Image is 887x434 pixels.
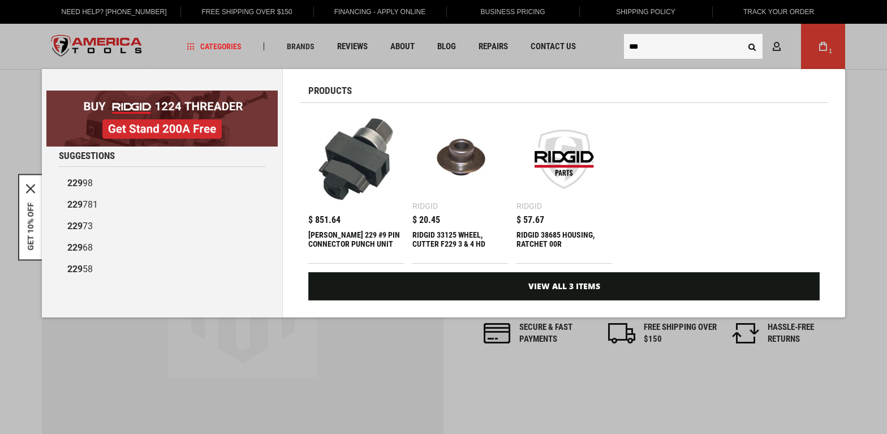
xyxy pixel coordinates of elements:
[728,398,887,434] iframe: LiveChat chat widget
[26,184,35,193] button: Close
[412,216,440,225] span: $ 20.45
[516,230,612,257] div: RIDGID 38685 HOUSING, RATCHET 00R
[516,111,612,263] a: RIDGID 38685 HOUSING, RATCHET 00R Ridgid $ 57.67 RIDGID 38685 HOUSING, RATCHET 00R
[67,178,83,188] b: 229
[282,39,320,54] a: Brands
[67,221,83,231] b: 229
[59,216,265,237] a: 22973
[59,194,265,216] a: 229781
[59,151,115,161] span: Suggestions
[67,264,83,274] b: 229
[182,39,247,54] a: Categories
[418,117,502,201] img: RIDGID 33125 WHEEL, CUTTER F229 3 & 4 HD
[516,216,544,225] span: $ 57.67
[314,117,398,201] img: GREENLEE 229 #9 PIN CONNECTOR PUNCH UNIT
[67,242,83,253] b: 229
[46,91,278,147] img: BOGO: Buy RIDGID® 1224 Threader, Get Stand 200A Free!
[308,86,352,96] span: Products
[59,259,265,280] a: 22958
[46,91,278,99] a: BOGO: Buy RIDGID® 1224 Threader, Get Stand 200A Free!
[308,230,404,257] div: GREENLEE 229 #9 PIN CONNECTOR PUNCH UNIT
[308,111,404,263] a: GREENLEE 229 #9 PIN CONNECTOR PUNCH UNIT $ 851.64 [PERSON_NAME] 229 #9 PIN CONNECTOR PUNCH UNIT
[67,199,83,210] b: 229
[412,111,508,263] a: RIDGID 33125 WHEEL, CUTTER F229 3 & 4 HD Ridgid $ 20.45 RIDGID 33125 WHEEL, CUTTER F229 3 & 4 HD
[26,184,35,193] svg: close icon
[287,42,315,50] span: Brands
[412,230,508,257] div: RIDGID 33125 WHEEL, CUTTER F229 3 & 4 HD
[741,36,763,57] button: Search
[522,117,606,201] img: RIDGID 38685 HOUSING, RATCHET 00R
[59,173,265,194] a: 22998
[308,272,820,300] a: View All 3 Items
[187,42,242,50] span: Categories
[516,202,542,210] div: Ridgid
[308,216,341,225] span: $ 851.64
[412,202,438,210] div: Ridgid
[26,202,35,250] button: GET 10% OFF
[59,237,265,259] a: 22968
